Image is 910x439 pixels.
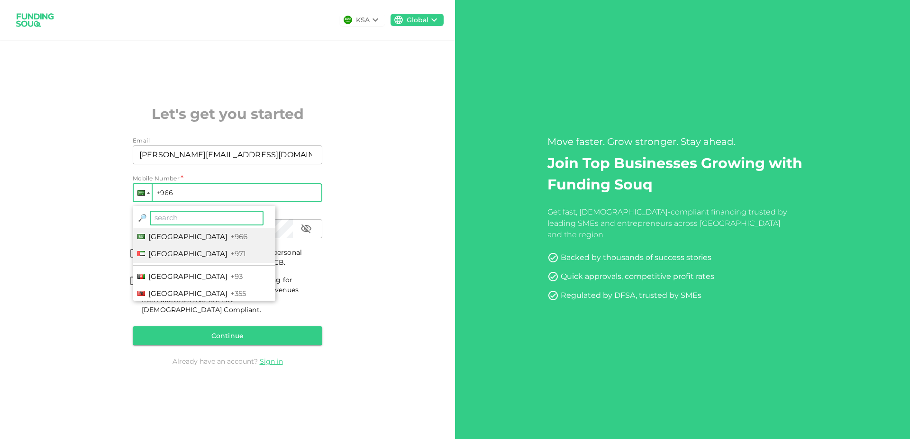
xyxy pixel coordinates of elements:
[133,357,322,366] div: Already have an account?
[230,232,247,241] span: +966
[547,206,791,241] div: Get fast, [DEMOGRAPHIC_DATA]-compliant financing trusted by leading SMEs and entrepreneurs across...
[133,211,163,218] span: Password
[148,289,227,298] span: [GEOGRAPHIC_DATA]
[407,15,428,25] div: Global
[133,145,312,164] input: email
[561,290,701,301] div: Regulated by DFSA, trusted by SMEs
[547,152,818,195] h2: Join Top Businesses Growing with Funding Souq
[148,272,227,281] span: [GEOGRAPHIC_DATA]
[127,248,142,260] span: termsConditionsForInvestmentsAccepted
[133,326,322,345] button: Continue
[561,252,711,263] div: Backed by thousands of success stories
[344,16,352,24] img: flag-sa.b9a346574cdc8950dd34b50780441f57.svg
[230,249,246,258] span: +971
[133,219,293,238] input: password
[133,183,322,202] input: 1 (702) 123-4567
[133,103,322,125] h2: Let's get you started
[148,249,227,258] span: [GEOGRAPHIC_DATA]
[547,134,818,149] div: Move faster. Grow stronger. Stay ahead.
[230,289,246,298] span: +355
[260,357,283,366] a: Sign in
[134,184,152,201] div: Saudi Arabia: + 966
[356,15,370,25] div: KSA
[230,272,243,281] span: +93
[133,174,180,183] span: Mobile Number
[138,213,147,222] span: Magnifying glass
[11,8,59,33] img: logo
[127,275,142,288] span: shariahTandCAccepted
[133,137,150,144] span: Email
[561,271,714,282] div: Quick approvals, competitive profit rates
[150,211,264,225] input: search
[148,232,227,241] span: [GEOGRAPHIC_DATA]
